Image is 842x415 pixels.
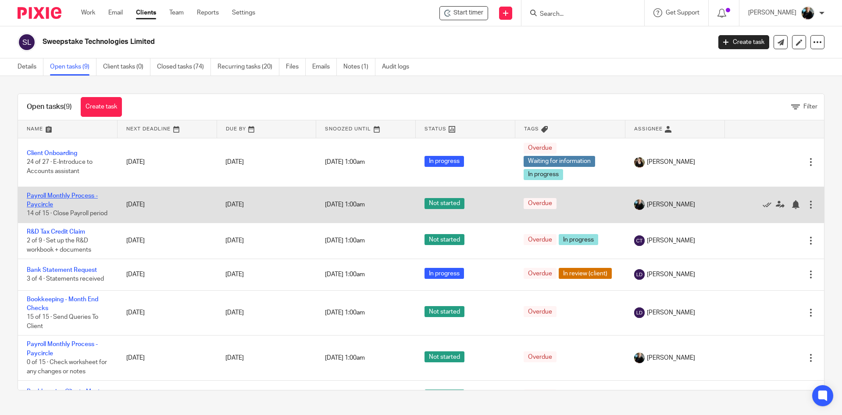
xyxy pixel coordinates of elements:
[157,58,211,76] a: Closed tasks (74)
[634,235,645,246] img: svg%3E
[118,259,217,290] td: [DATE]
[18,58,43,76] a: Details
[325,271,365,278] span: [DATE] 1:00am
[27,210,107,217] span: 14 of 15 · Close Payroll period
[425,156,464,167] span: In progress
[539,11,618,18] input: Search
[647,236,695,245] span: [PERSON_NAME]
[225,238,244,244] span: [DATE]
[108,8,123,17] a: Email
[425,126,446,131] span: Status
[559,268,612,279] span: In review (client)
[524,234,557,245] span: Overdue
[27,359,107,375] span: 0 of 15 · Check worksheet for any changes or notes
[634,353,645,363] img: nicky-partington.jpg
[634,269,645,280] img: svg%3E
[559,234,598,245] span: In progress
[647,354,695,362] span: [PERSON_NAME]
[136,8,156,17] a: Clients
[27,238,91,253] span: 2 of 9 · Set up the R&D workbook + documents
[64,103,72,110] span: (9)
[524,351,557,362] span: Overdue
[325,310,365,316] span: [DATE] 1:00am
[803,104,817,110] span: Filter
[524,156,595,167] span: Waiting for information
[27,314,98,329] span: 15 of 15 · Send Queries To Client
[225,202,244,208] span: [DATE]
[118,381,217,412] td: [DATE]
[27,102,72,112] h1: Open tasks
[647,158,695,166] span: [PERSON_NAME]
[286,58,306,76] a: Files
[27,389,106,395] a: Bookkeeping Client - Master
[103,58,150,76] a: Client tasks (0)
[81,8,95,17] a: Work
[763,200,776,209] a: Mark as done
[524,268,557,279] span: Overdue
[118,290,217,336] td: [DATE]
[169,8,184,17] a: Team
[118,138,217,187] td: [DATE]
[225,310,244,316] span: [DATE]
[18,33,36,51] img: svg%3E
[343,58,375,76] a: Notes (1)
[312,58,337,76] a: Emails
[634,199,645,210] img: nicky-partington.jpg
[666,10,699,16] span: Get Support
[18,7,61,19] img: Pixie
[225,355,244,361] span: [DATE]
[197,8,219,17] a: Reports
[325,126,371,131] span: Snoozed Until
[647,200,695,209] span: [PERSON_NAME]
[225,159,244,165] span: [DATE]
[118,223,217,259] td: [DATE]
[634,307,645,318] img: svg%3E
[81,97,122,117] a: Create task
[118,336,217,381] td: [DATE]
[425,390,464,401] span: Not started
[218,58,279,76] a: Recurring tasks (20)
[524,126,539,131] span: Tags
[27,267,97,273] a: Bank Statement Request
[382,58,416,76] a: Audit logs
[801,6,815,20] img: nicky-partington.jpg
[439,6,488,20] div: Sweepstake Technologies Limited
[524,198,557,209] span: Overdue
[524,306,557,317] span: Overdue
[118,187,217,223] td: [DATE]
[325,238,365,244] span: [DATE] 1:00am
[425,351,464,362] span: Not started
[524,390,557,401] span: Overdue
[27,276,104,282] span: 3 of 4 · Statements received
[425,234,464,245] span: Not started
[225,271,244,278] span: [DATE]
[718,35,769,49] a: Create task
[232,8,255,17] a: Settings
[425,306,464,317] span: Not started
[325,202,365,208] span: [DATE] 1:00am
[27,296,98,311] a: Bookkeeping - Month End Checks
[27,150,77,156] a: Client Onboarding
[325,355,365,361] span: [DATE] 1:00am
[634,157,645,168] img: Helen%20Campbell.jpeg
[27,193,98,208] a: Payroll Monthly Process - Paycircle
[748,8,796,17] p: [PERSON_NAME]
[453,8,483,18] span: Start timer
[425,198,464,209] span: Not started
[425,268,464,279] span: In progress
[27,159,93,174] span: 24 of 27 · E-Introduce to Accounts assistant
[50,58,96,76] a: Open tasks (9)
[27,341,98,356] a: Payroll Monthly Process - Paycircle
[43,37,573,47] h2: Sweepstake Technologies Limited
[524,169,563,180] span: In progress
[27,229,85,235] a: R&D Tax Credit Claim
[325,159,365,165] span: [DATE] 1:00am
[647,270,695,279] span: [PERSON_NAME]
[647,308,695,317] span: [PERSON_NAME]
[524,143,557,154] span: Overdue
